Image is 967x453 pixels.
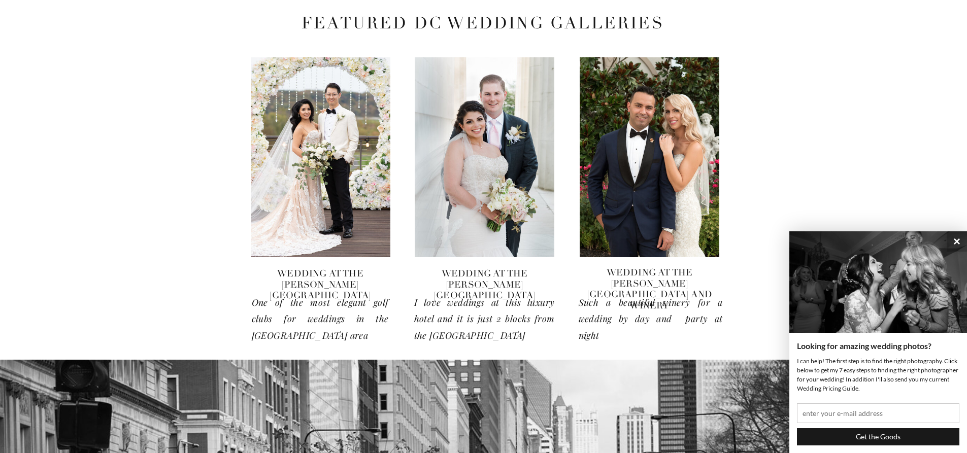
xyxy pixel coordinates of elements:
a: wedding at the [PERSON_NAME][GEOGRAPHIC_DATA] [251,268,390,290]
a: Such a beautiful winery for a wedding by day and party at night [579,294,723,341]
input: enter your e-mail address [797,403,959,423]
input: Get the Goods [797,428,959,445]
h3: Looking for amazing wedding photos? [797,340,959,352]
a: wedding at the [PERSON_NAME][GEOGRAPHIC_DATA] and winery [581,267,718,289]
a: wedding at the [PERSON_NAME][GEOGRAPHIC_DATA] [415,268,555,293]
h2: featured DC wedding galleries [289,14,677,34]
a: One of the most elegant golf clubs for weddings in the [GEOGRAPHIC_DATA] area [252,294,389,339]
p: I can help! The first step is to find the right photography. Click below to get my 7 easy steps t... [797,357,959,393]
button: × [947,231,967,252]
a: I love weddings at this luxury hotel and it is just 2 blocks from the [GEOGRAPHIC_DATA] [414,294,555,342]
